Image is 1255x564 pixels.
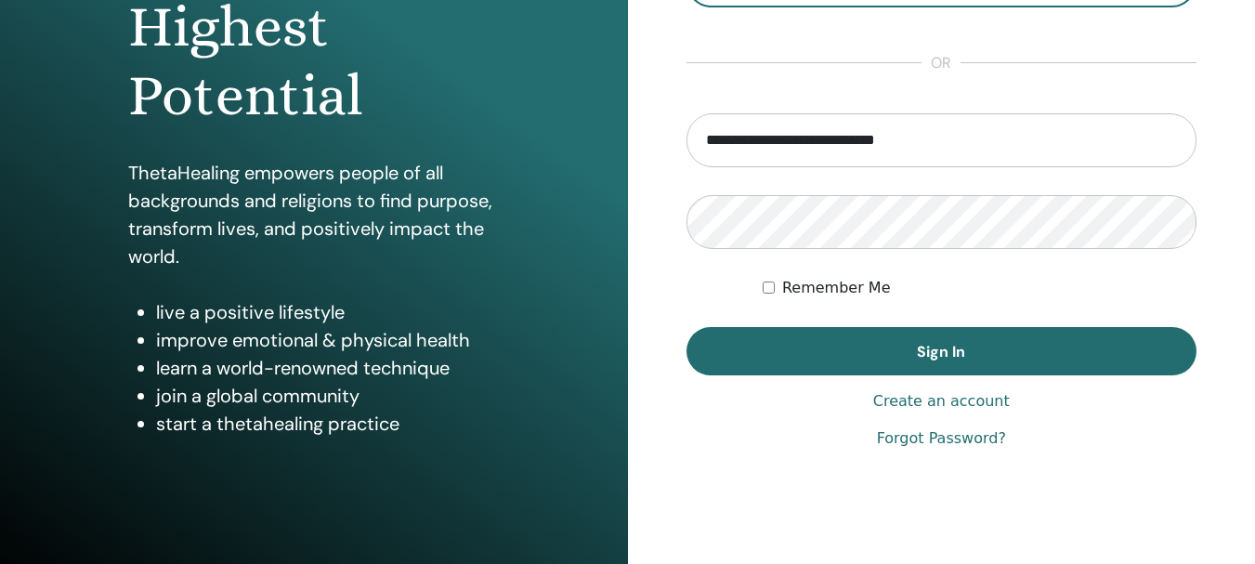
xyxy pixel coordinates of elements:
a: Create an account [873,390,1010,413]
li: start a thetahealing practice [156,410,500,438]
div: Keep me authenticated indefinitely or until I manually logout [763,277,1196,299]
label: Remember Me [782,277,891,299]
p: ThetaHealing empowers people of all backgrounds and religions to find purpose, transform lives, a... [128,159,500,270]
li: live a positive lifestyle [156,298,500,326]
li: improve emotional & physical health [156,326,500,354]
span: or [922,52,961,74]
a: Forgot Password? [877,427,1006,450]
span: Sign In [917,342,965,361]
button: Sign In [686,327,1197,375]
li: join a global community [156,382,500,410]
li: learn a world-renowned technique [156,354,500,382]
